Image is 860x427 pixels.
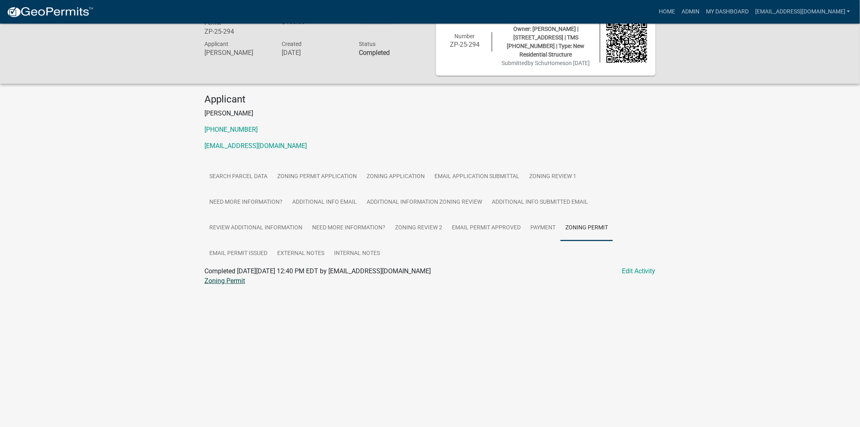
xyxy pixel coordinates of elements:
[359,49,390,57] strong: Completed
[204,49,269,57] h6: [PERSON_NAME]
[703,4,752,20] a: My Dashboard
[502,60,590,66] span: Submitted on [DATE]
[204,109,656,118] p: [PERSON_NAME]
[455,33,475,39] span: Number
[204,28,269,35] h6: ZP-25-294
[507,17,585,58] span: App: [PERSON_NAME] Homes | Owner: [PERSON_NAME] | [STREET_ADDRESS] | TMS [PHONE_NUMBER] | Type: N...
[272,164,362,190] a: Zoning Permit Application
[524,164,581,190] a: Zoning Review 1
[204,41,228,47] span: Applicant
[307,215,390,241] a: Need More Information?
[447,215,526,241] a: Email Permit Approved
[204,126,258,133] a: [PHONE_NUMBER]
[204,94,656,105] h4: Applicant
[204,190,287,216] a: Need More Information?
[560,215,613,241] a: Zoning Permit
[282,49,347,57] h6: [DATE]
[752,4,853,20] a: [EMAIL_ADDRESS][DOMAIN_NAME]
[390,215,447,241] a: Zoning Review 2
[204,215,307,241] a: Review Additional Information
[606,22,648,63] img: QR code
[282,41,302,47] span: Created
[430,164,524,190] a: Email Application Submittal
[528,60,566,66] span: by SchuHomes
[272,241,329,267] a: External Notes
[487,190,593,216] a: Additional Info submitted Email
[204,267,431,275] span: Completed [DATE][DATE] 12:40 PM EDT by [EMAIL_ADDRESS][DOMAIN_NAME]
[656,4,678,20] a: Home
[622,266,656,276] a: Edit Activity
[204,164,272,190] a: Search Parcel Data
[359,41,376,47] span: Status
[287,190,362,216] a: Additional info email
[204,241,272,267] a: Email Permit Issued
[204,277,245,285] a: Zoning Permit
[204,142,307,150] a: [EMAIL_ADDRESS][DOMAIN_NAME]
[444,41,486,48] h6: ZP-25-294
[362,164,430,190] a: Zoning Application
[362,190,487,216] a: Additional Information Zoning Review
[329,241,385,267] a: Internal Notes
[678,4,703,20] a: Admin
[526,215,560,241] a: Payment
